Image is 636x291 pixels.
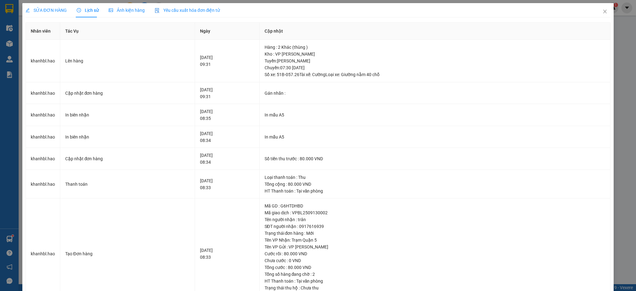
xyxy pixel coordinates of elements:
div: [DATE] 09:31 [200,86,254,100]
span: Ảnh kiện hàng [109,8,145,13]
div: Tổng số hàng đang chờ : 2 [265,271,606,278]
div: Hàng : 2 Khác (thùng ) [265,44,606,51]
img: icon [155,8,160,13]
div: [DATE] 08:34 [200,130,254,144]
div: Mã giao dịch : VPBL2509130002 [265,209,606,216]
div: Tên người nhận : trân [265,216,606,223]
div: Trạng thái đơn hàng : Mới [265,230,606,237]
th: Tác Vụ [60,23,195,40]
button: Close [596,3,614,20]
span: Lịch sử [77,8,99,13]
div: Thanh toán [65,181,190,188]
div: HT Thanh toán : Tại văn phòng [265,188,606,194]
div: Cước rồi : 80.000 VND [265,250,606,257]
div: [DATE] 08:35 [200,108,254,122]
div: [DATE] 08:33 [200,177,254,191]
td: khanhbl.hao [26,148,60,170]
div: Tạo Đơn hàng [65,250,190,257]
div: Tên VP Gửi : VP [PERSON_NAME] [265,243,606,250]
th: Cập nhật [260,23,611,40]
div: [DATE] 08:34 [200,152,254,166]
div: In biên nhận [65,111,190,118]
div: SĐT người nhận : 0917616939 [265,223,606,230]
th: Ngày [195,23,260,40]
span: Yêu cầu xuất hóa đơn điện tử [155,8,220,13]
div: Kho : VP [PERSON_NAME] [265,51,606,57]
td: khanhbl.hao [26,170,60,199]
div: In biên nhận [65,134,190,140]
div: Cập nhật đơn hàng [65,155,190,162]
div: [DATE] 08:33 [200,247,254,261]
td: khanhbl.hao [26,126,60,148]
td: khanhbl.hao [26,40,60,82]
td: khanhbl.hao [26,82,60,104]
div: [DATE] 09:31 [200,54,254,68]
div: Cập nhật đơn hàng [65,90,190,97]
div: HT Thanh toán : Tại văn phòng [265,278,606,284]
div: Tổng cước : 80.000 VND [265,264,606,271]
span: SỬA ĐƠN HÀNG [25,8,67,13]
div: Loại thanh toán : Thu [265,174,606,181]
span: close [602,9,607,14]
div: Số tiền thu trước : 80.000 VND [265,155,606,162]
td: khanhbl.hao [26,104,60,126]
div: Tổng cộng : 80.000 VND [265,181,606,188]
div: In mẫu A5 [265,111,606,118]
div: In mẫu A5 [265,134,606,140]
div: Mã GD : G6HTDHBD [265,202,606,209]
div: Lên hàng [65,57,190,64]
span: clock-circle [77,8,81,12]
span: edit [25,8,30,12]
th: Nhân viên [26,23,60,40]
div: Tuyến : [PERSON_NAME] Chuyến: 07:30 [DATE] Số xe: 51B-057.26 Tài xế: Cường Loại xe: Giường nằm 40... [265,57,606,78]
div: Tên VP Nhận: Trạm Quận 5 [265,237,606,243]
span: picture [109,8,113,12]
div: Chưa cước : 0 VND [265,257,606,264]
div: Gán nhãn : [265,90,606,97]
